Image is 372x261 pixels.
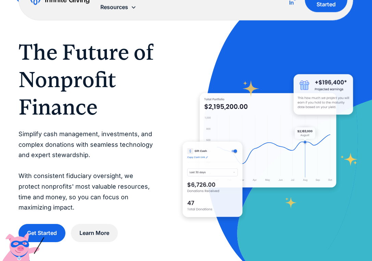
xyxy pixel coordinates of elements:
img: nonprofit donation platform [200,93,336,187]
div: Resources [101,3,128,12]
img: fundraising star [340,153,358,166]
h1: The Future of Nonprofit Finance [18,38,155,121]
a: Learn More [71,224,118,242]
p: Simplify cash management, investments, and complex donations with seamless technology and expert ... [18,129,155,213]
a: Get Started [18,224,65,242]
img: donation software for nonprofits [183,142,242,217]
